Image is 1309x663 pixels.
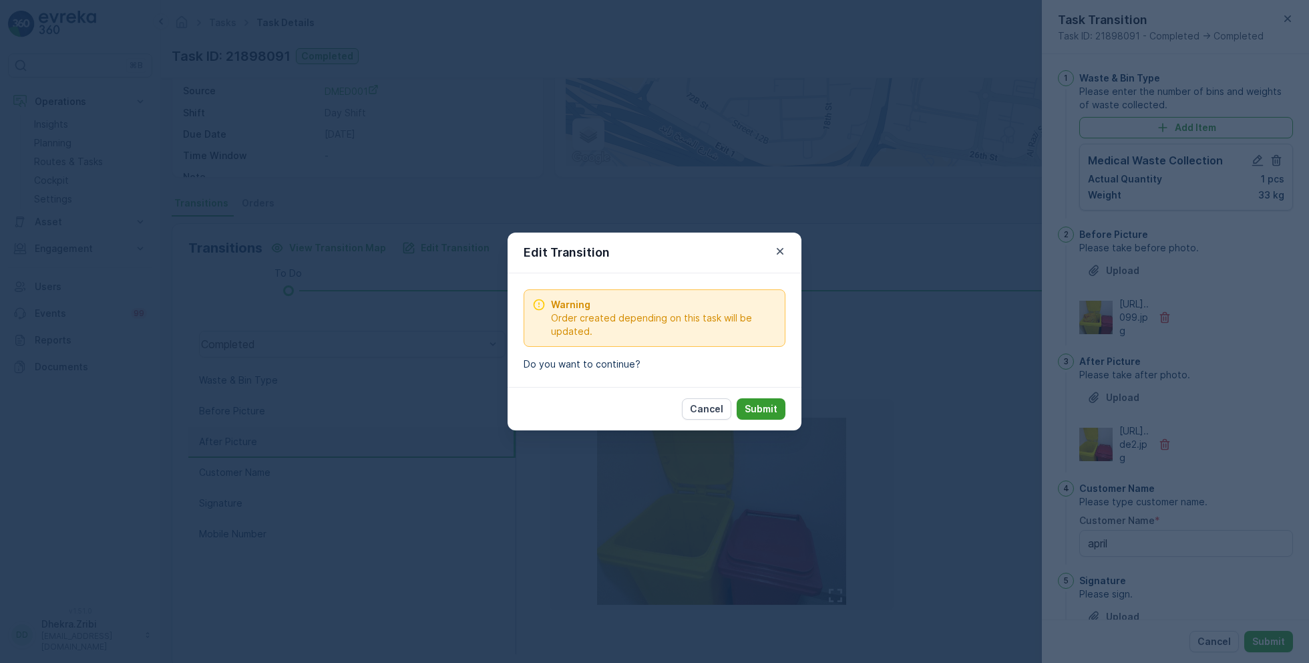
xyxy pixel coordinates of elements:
span: Warning [551,298,777,311]
p: Cancel [690,402,723,416]
button: Cancel [682,398,731,420]
p: Do you want to continue? [524,358,785,371]
p: Edit Transition [524,243,610,262]
span: Order created depending on this task will be updated. [551,311,777,338]
button: Submit [737,398,785,420]
p: Submit [745,402,777,416]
